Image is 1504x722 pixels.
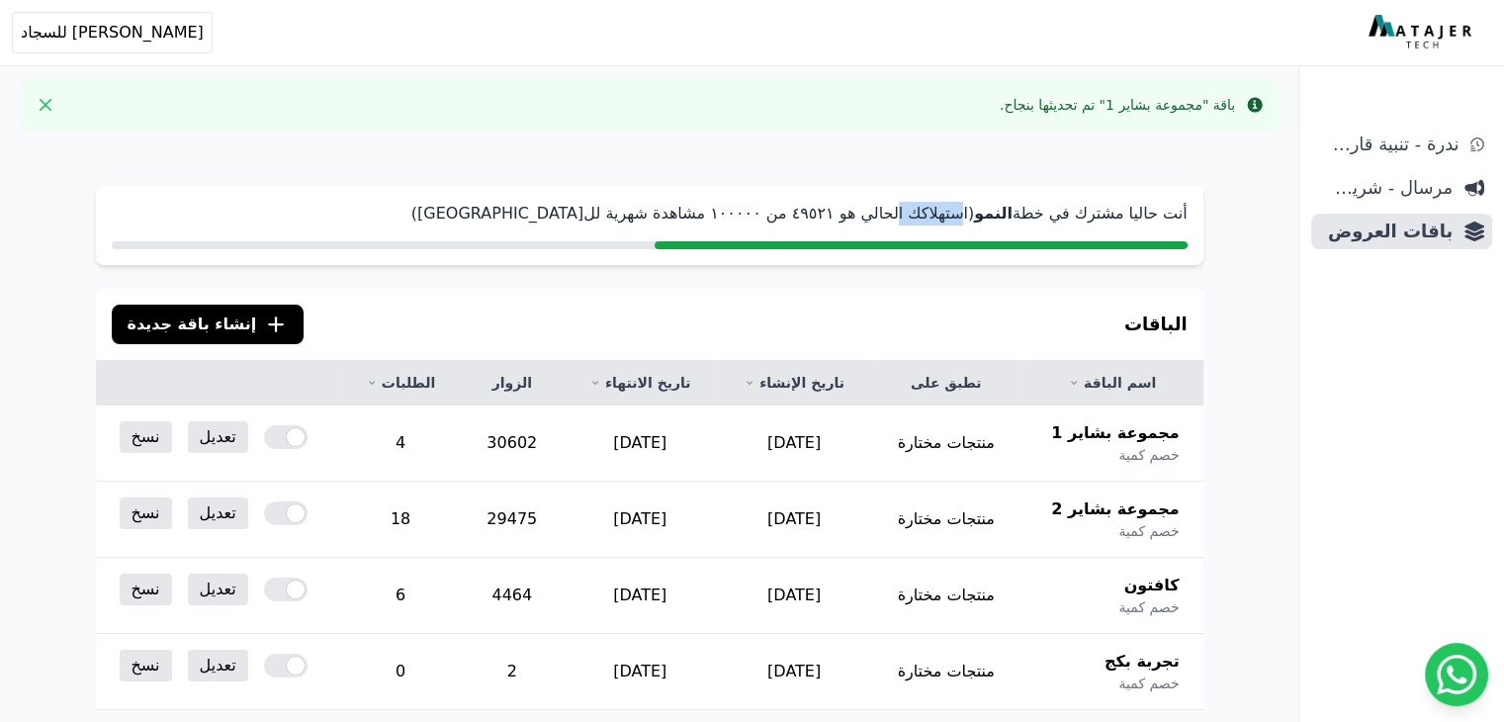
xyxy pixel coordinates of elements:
[717,406,871,482] td: [DATE]
[461,482,563,558] td: 29475
[717,634,871,710] td: [DATE]
[1118,597,1179,617] span: خصم كمية
[871,482,1021,558] td: منتجات مختارة
[12,12,213,53] button: [PERSON_NAME] للسجاد
[340,634,462,710] td: 0
[871,406,1021,482] td: منتجات مختارة
[1051,421,1179,445] span: مجموعة بشاير 1
[1123,574,1179,597] span: كافتون
[1118,521,1179,541] span: خصم كمية
[974,204,1013,223] strong: النمو
[563,406,717,482] td: [DATE]
[120,574,172,605] a: نسخ
[1319,174,1453,202] span: مرسال - شريط دعاية
[112,202,1188,226] p: أنت حاليا مشترك في خطة (استهلاكك الحالي هو ٤٩٥٢١ من ١۰۰۰۰۰ مشاهدة شهرية لل[GEOGRAPHIC_DATA])
[871,361,1021,406] th: تطبق على
[188,497,248,529] a: تعديل
[563,482,717,558] td: [DATE]
[461,634,563,710] td: 2
[1319,131,1459,158] span: ندرة - تنبية قارب علي النفاذ
[1118,445,1179,465] span: خصم كمية
[461,558,563,634] td: 4464
[461,406,563,482] td: 30602
[563,558,717,634] td: [DATE]
[717,558,871,634] td: [DATE]
[120,497,172,529] a: نسخ
[112,305,305,344] button: إنشاء باقة جديدة
[340,406,462,482] td: 4
[563,634,717,710] td: [DATE]
[120,650,172,681] a: نسخ
[586,373,693,393] a: تاريخ الانتهاء
[1124,311,1188,338] h3: الباقات
[871,558,1021,634] td: منتجات مختارة
[1105,650,1180,674] span: تجربة بكج
[364,373,438,393] a: الطلبات
[340,558,462,634] td: 6
[741,373,847,393] a: تاريخ الإنشاء
[871,634,1021,710] td: منتجات مختارة
[188,421,248,453] a: تعديل
[461,361,563,406] th: الزوار
[188,650,248,681] a: تعديل
[1045,373,1180,393] a: اسم الباقة
[717,482,871,558] td: [DATE]
[21,21,204,45] span: [PERSON_NAME] للسجاد
[188,574,248,605] a: تعديل
[120,421,172,453] a: نسخ
[128,313,257,336] span: إنشاء باقة جديدة
[1369,15,1476,50] img: MatajerTech Logo
[1319,218,1453,245] span: باقات العروض
[1051,497,1179,521] span: مجموعة بشاير 2
[1118,674,1179,693] span: خصم كمية
[1000,95,1235,115] div: باقة "مجموعة بشاير 1" تم تحديثها بنجاح.
[340,482,462,558] td: 18
[30,89,61,121] button: Close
